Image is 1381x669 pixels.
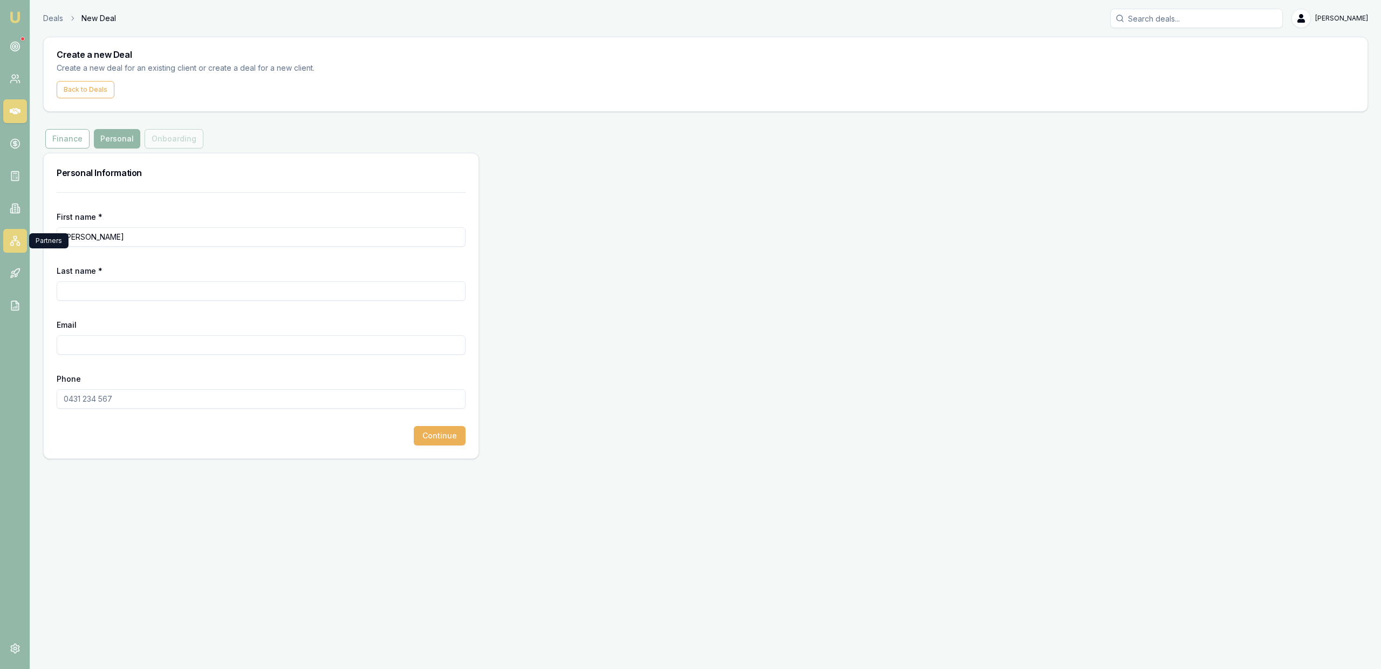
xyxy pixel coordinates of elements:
label: First name * [57,212,102,221]
button: Back to Deals [57,81,114,98]
h3: Create a new Deal [57,50,1355,59]
p: Create a new deal for an existing client or create a deal for a new client. [57,62,333,75]
input: Search deals [1110,9,1283,28]
label: Phone [57,374,81,383]
button: Finance [45,129,90,148]
div: Partners [29,233,69,248]
label: Last name * [57,266,102,275]
span: [PERSON_NAME] [1315,14,1368,23]
span: New Deal [81,13,116,24]
h3: Personal Information [57,166,466,179]
img: emu-icon-u.png [9,11,22,24]
input: 0431 234 567 [57,389,466,409]
button: Continue [414,426,466,445]
label: Email [57,320,77,329]
nav: breadcrumb [43,13,116,24]
a: Deals [43,13,63,24]
button: Personal [94,129,140,148]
